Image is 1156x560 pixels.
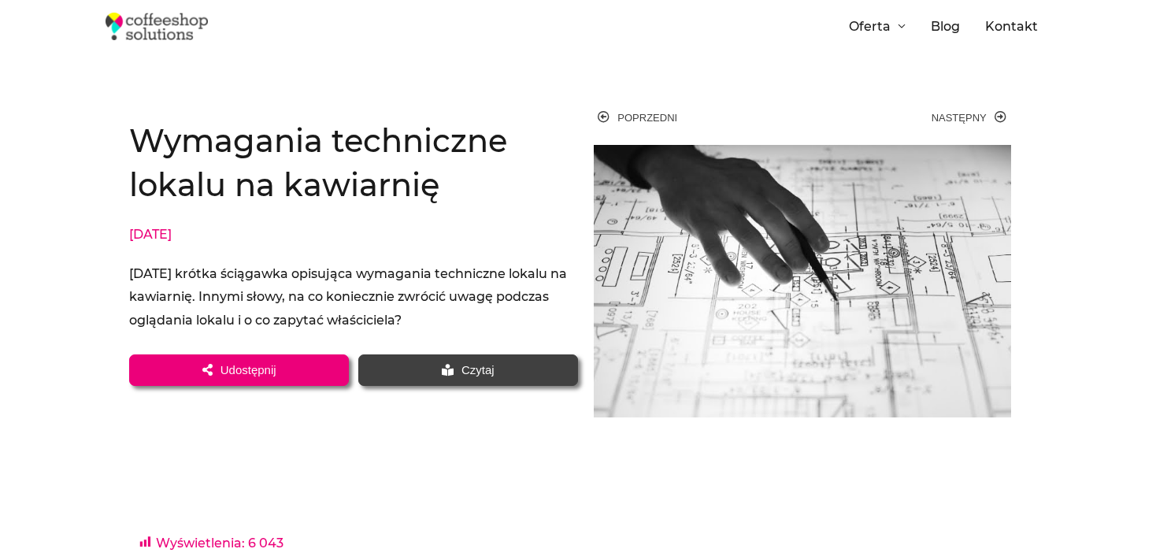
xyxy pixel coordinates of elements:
[248,536,283,551] span: 6 043
[220,364,276,376] span: Udostępnij
[106,13,208,40] img: Coffeeshop Solutions
[594,145,1011,417] img: jak założyć kawiarnię
[129,262,578,332] div: [DATE] krótka ściągawka opisująca wymagania techniczne lokalu na kawiarnię. Innymi słowy, na co k...
[129,227,172,242] time: [DATE]
[598,107,802,129] a: Poprzedni
[932,109,987,128] span: Następny
[617,109,677,128] span: Poprzedni
[129,119,578,207] h1: Wymagania techniczne lokalu na kawiarnię
[461,364,495,376] span: Czytaj
[358,354,578,385] a: Czytaj
[156,536,245,551] span: Wyświetlenia:
[129,354,349,385] a: Udostępnij
[802,107,1006,129] a: Następny
[129,223,172,247] a: [DATE]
